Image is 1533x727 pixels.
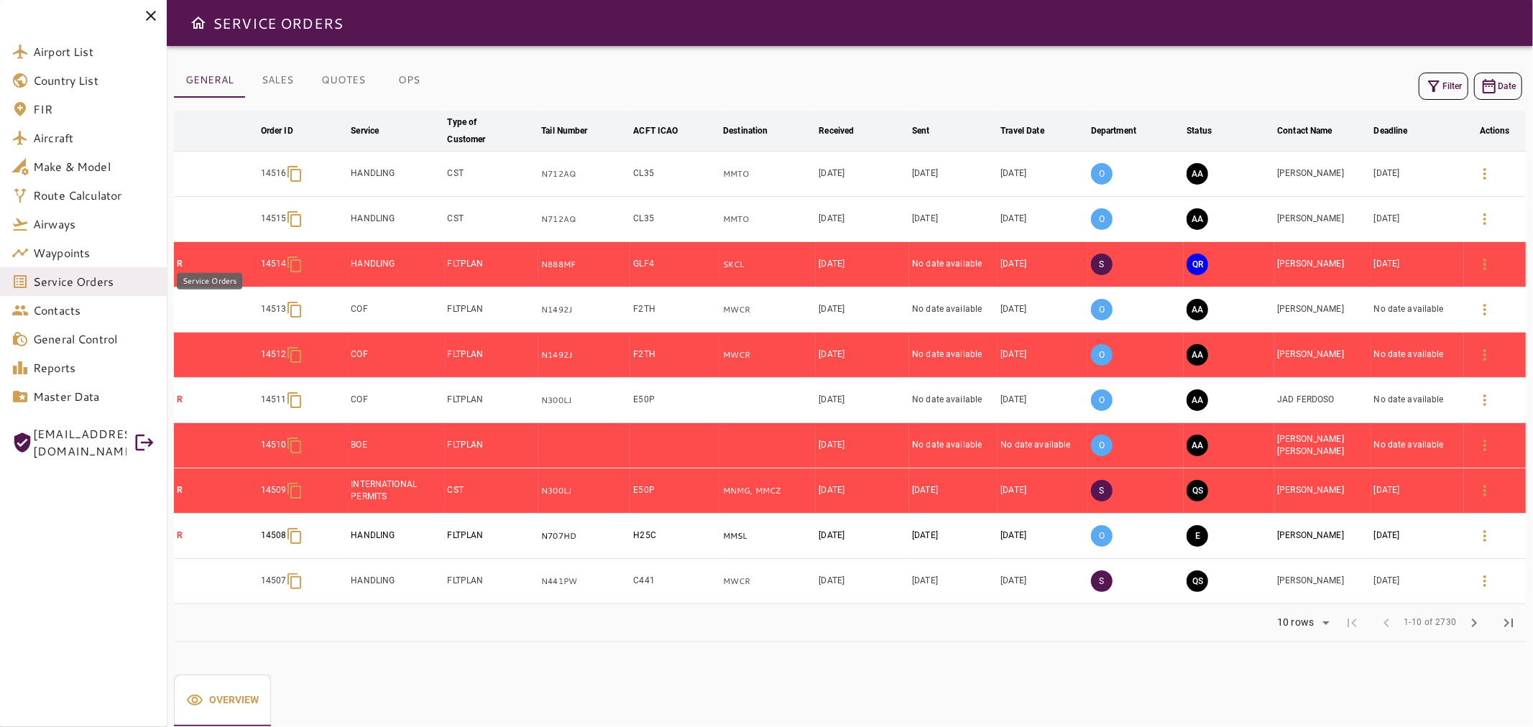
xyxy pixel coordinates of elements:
[1468,519,1502,553] button: Details
[1369,606,1404,640] span: Previous Page
[1274,378,1371,423] td: JAD FERDOSO
[1000,122,1062,139] span: Travel Date
[1274,152,1371,197] td: [PERSON_NAME]
[445,378,539,423] td: FLTPLAN
[1274,616,1317,629] div: 10 rows
[348,152,444,197] td: HANDLING
[445,559,539,604] td: FLTPLAN
[348,468,444,514] td: INTERNATIONAL PERMITS
[1371,423,1464,468] td: No date available
[177,273,242,290] div: Service Orders
[351,122,397,139] span: Service
[1091,344,1113,366] p: O
[445,468,539,514] td: CST
[998,333,1087,378] td: [DATE]
[377,63,441,98] button: OPS
[1468,292,1502,327] button: Details
[1187,254,1208,275] button: QUOTE REQUESTED
[816,333,909,378] td: [DATE]
[1187,389,1208,411] button: AWAITING ASSIGNMENT
[816,152,909,197] td: [DATE]
[1091,122,1155,139] span: Department
[1091,570,1113,592] p: S
[445,152,539,197] td: CST
[261,122,293,139] div: Order ID
[261,258,287,270] p: 14514
[1374,122,1408,139] div: Deadline
[816,287,909,333] td: [DATE]
[448,114,517,148] div: Type of Customer
[1091,122,1136,139] div: Department
[909,152,998,197] td: [DATE]
[348,333,444,378] td: COF
[541,304,627,316] p: N1492J
[998,423,1087,468] td: No date available
[1404,616,1457,630] span: 1-10 of 2730
[909,242,998,287] td: No date available
[33,388,155,405] span: Master Data
[1468,202,1502,236] button: Details
[630,378,720,423] td: E50P
[998,242,1087,287] td: [DATE]
[1091,208,1113,230] p: O
[723,168,813,180] p: MMTO
[174,63,441,98] div: basic tabs example
[1465,614,1483,631] span: chevron_right
[348,197,444,242] td: HANDLING
[1274,197,1371,242] td: [PERSON_NAME]
[723,575,813,588] p: MWCR
[1274,514,1371,559] td: [PERSON_NAME]
[348,287,444,333] td: COF
[998,197,1087,242] td: [DATE]
[174,675,271,726] div: basic tabs example
[633,122,678,139] div: ACFT ICAO
[1419,73,1468,100] button: Filter
[1091,525,1113,547] p: O
[1371,378,1464,423] td: No date available
[448,114,536,148] span: Type of Customer
[1274,242,1371,287] td: [PERSON_NAME]
[723,122,786,139] span: Destination
[816,514,909,559] td: [DATE]
[1187,208,1208,230] button: AWAITING ASSIGNMENT
[33,330,155,348] span: General Control
[1374,122,1427,139] span: Deadline
[723,259,813,271] p: SKCL
[1187,122,1230,139] span: Status
[909,287,998,333] td: No date available
[541,394,627,407] p: N300LJ
[912,122,930,139] div: Sent
[261,575,287,587] p: 14507
[630,287,720,333] td: F2TH
[445,197,539,242] td: CST
[1187,480,1208,501] button: QUOTE SENT
[909,468,998,514] td: [DATE]
[261,213,287,225] p: 14515
[1371,197,1464,242] td: [DATE]
[261,348,287,361] p: 14512
[816,559,909,604] td: [DATE]
[33,273,155,290] span: Service Orders
[1187,344,1208,366] button: AWAITING ASSIGNMENT
[1187,435,1208,456] button: AWAITING ASSIGNMENT
[177,484,255,496] p: R
[445,242,539,287] td: FLTPLAN
[1457,606,1491,640] span: Next Page
[1091,480,1113,501] p: S
[909,559,998,604] td: [DATE]
[33,101,155,118] span: FIR
[33,425,126,460] span: [EMAIL_ADDRESS][DOMAIN_NAME]
[348,242,444,287] td: HANDLING
[184,9,213,37] button: Open drawer
[633,122,696,139] span: ACFT ICAO
[348,559,444,604] td: HANDLING
[1274,287,1371,333] td: [PERSON_NAME]
[630,468,720,514] td: E50P
[348,378,444,423] td: COF
[541,168,627,180] p: N712AQ
[723,485,813,497] p: MNMG, MMCZ
[348,423,444,468] td: BOE
[174,675,271,726] button: Overview
[33,72,155,89] span: Country List
[33,302,155,319] span: Contacts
